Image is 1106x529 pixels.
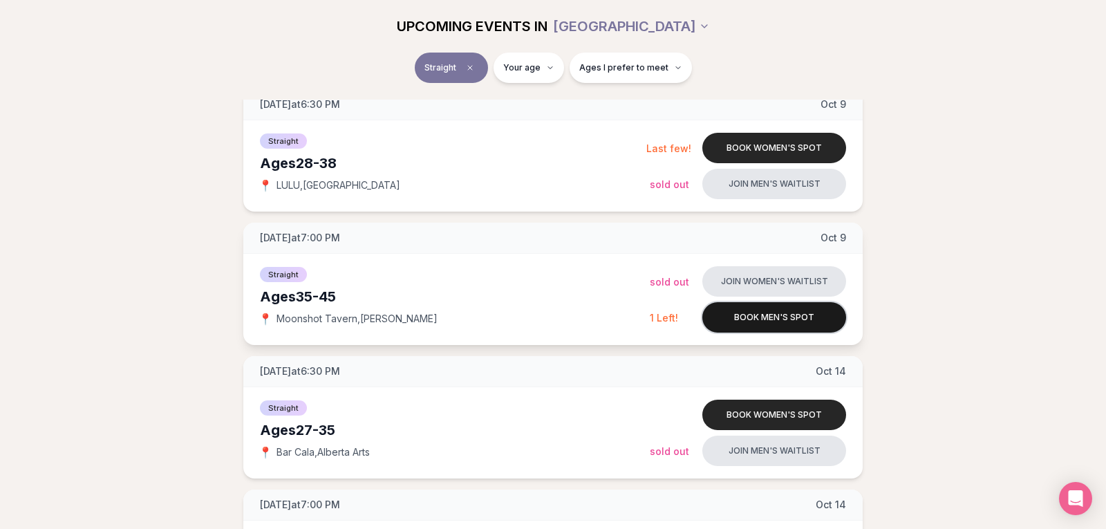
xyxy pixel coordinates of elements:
[397,17,547,36] span: UPCOMING EVENTS IN
[260,447,271,458] span: 📍
[553,11,710,41] button: [GEOGRAPHIC_DATA]
[650,178,689,190] span: Sold Out
[816,498,846,512] span: Oct 14
[702,266,846,297] button: Join women's waitlist
[702,133,846,163] button: Book women's spot
[260,313,271,324] span: 📍
[570,53,692,83] button: Ages I prefer to meet
[260,400,307,416] span: Straight
[702,302,846,333] button: Book men's spot
[276,178,400,192] span: LULU , [GEOGRAPHIC_DATA]
[579,62,668,73] span: Ages I prefer to meet
[816,364,846,378] span: Oct 14
[415,53,488,83] button: StraightClear event type filter
[260,420,650,440] div: Ages 27-35
[702,436,846,466] button: Join men's waitlist
[494,53,564,83] button: Your age
[702,169,846,199] button: Join men's waitlist
[260,180,271,191] span: 📍
[260,98,340,111] span: [DATE] at 6:30 PM
[260,154,646,173] div: Ages 28-38
[424,62,456,73] span: Straight
[650,445,689,457] span: Sold Out
[650,312,678,324] span: 1 Left!
[1059,482,1092,515] div: Open Intercom Messenger
[260,231,340,245] span: [DATE] at 7:00 PM
[260,133,307,149] span: Straight
[260,498,340,512] span: [DATE] at 7:00 PM
[702,400,846,430] button: Book women's spot
[462,59,478,76] span: Clear event type filter
[503,62,541,73] span: Your age
[821,98,846,111] span: Oct 9
[821,231,846,245] span: Oct 9
[260,267,307,282] span: Straight
[646,142,691,154] span: Last few!
[276,312,438,326] span: Moonshot Tavern , [PERSON_NAME]
[260,287,650,306] div: Ages 35-45
[260,364,340,378] span: [DATE] at 6:30 PM
[276,445,370,459] span: Bar Cala , Alberta Arts
[650,276,689,288] span: Sold Out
